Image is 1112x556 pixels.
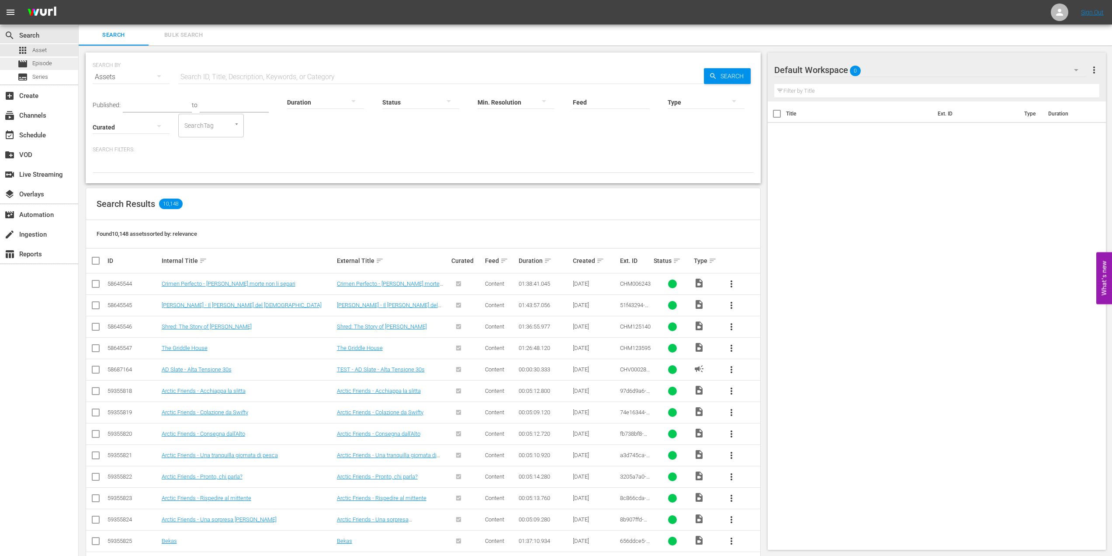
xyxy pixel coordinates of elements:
span: Video [694,535,704,546]
a: Shred: The Story of [PERSON_NAME] [162,323,252,330]
button: more_vert [721,445,742,466]
div: [DATE] [573,409,617,416]
div: 59355821 [107,452,159,458]
span: Published: [93,101,121,108]
button: more_vert [721,509,742,530]
div: [DATE] [573,473,617,480]
span: Ingestion [4,229,15,240]
span: Content [485,538,504,544]
span: AD [694,364,704,374]
span: Video [694,492,704,503]
p: Search Filters: [93,146,754,154]
a: Arctic Friends - Consegna dall'Alto [337,430,420,437]
a: Bekas [337,538,352,544]
span: more_vert [726,322,737,332]
div: 00:05:12.800 [519,388,570,394]
div: [DATE] [573,430,617,437]
span: Episode [32,59,52,68]
span: VOD [4,150,15,160]
span: more_vert [726,407,737,418]
a: Crimen Perfecto - [PERSON_NAME] morte non li separi [162,280,295,287]
img: ans4CAIJ8jUAAAAAAAAAAAAAAAAAAAAAAAAgQb4GAAAAAAAAAAAAAAAAAAAAAAAAJMjXAAAAAAAAAAAAAAAAAAAAAAAAgAT5G... [21,2,63,23]
a: Arctic Friends - Pronto, chi parla? [162,473,242,480]
div: [DATE] [573,452,617,458]
div: Created [573,255,617,266]
a: [PERSON_NAME] - Il [PERSON_NAME] del [DEMOGRAPHIC_DATA] [162,302,322,308]
span: Content [485,302,504,308]
div: Default Workspace [774,58,1087,82]
th: Type [1019,101,1043,126]
a: Arctic Friends - Acchiappa la slitta [162,388,246,394]
span: 10,148 [159,199,183,209]
span: fb738bf8-716b-453c-a3b9-55b2d3610aad [620,430,651,463]
div: 00:05:13.760 [519,495,570,501]
div: 59355824 [107,516,159,523]
span: Asset [17,45,28,56]
span: Schedule [4,130,15,140]
a: Shred: The Story of [PERSON_NAME] [337,323,427,330]
button: more_vert [721,381,742,402]
button: more_vert [721,466,742,487]
div: 58645546 [107,323,159,330]
span: Video [694,385,704,395]
span: Content [485,345,504,351]
div: Status [654,255,692,266]
span: sort [596,257,604,265]
a: TEST - AD Slate - Alta Tensione 30s [337,366,425,373]
span: Video [694,406,704,417]
span: Episode [17,59,28,69]
button: Search [704,68,751,84]
span: Content [485,366,504,373]
span: Channels [4,110,15,121]
span: Overlays [4,189,15,199]
span: sort [199,257,207,265]
span: Video [694,278,704,288]
button: more_vert [721,316,742,337]
span: Found 10,148 assets sorted by: relevance [97,231,197,237]
div: [DATE] [573,345,617,351]
span: more_vert [726,364,737,375]
div: ID [107,257,159,264]
button: more_vert [721,531,742,552]
span: Content [485,516,504,523]
span: Asset [32,46,47,55]
div: 59355822 [107,473,159,480]
a: Arctic Friends - Acchiappa la slitta [337,388,421,394]
div: 00:05:09.120 [519,409,570,416]
a: Arctic Friends - Una tranquilla giornata di pesca [337,452,440,465]
span: sort [673,257,681,265]
div: [DATE] [573,495,617,501]
span: more_vert [1089,65,1099,75]
span: sort [500,257,508,265]
a: Arctic Friends - Rispedire al mittente [337,495,426,501]
span: Video [694,299,704,310]
button: more_vert [1089,59,1099,80]
div: 59355823 [107,495,159,501]
th: Title [786,101,933,126]
div: 01:37:10.934 [519,538,570,544]
a: Crimen Perfecto - [PERSON_NAME] morte non li separi [337,280,443,294]
div: 59355820 [107,430,159,437]
div: 59355818 [107,388,159,394]
a: Sign Out [1081,9,1104,16]
div: 00:05:10.920 [519,452,570,458]
a: The Griddle House [162,345,208,351]
div: 58645545 [107,302,159,308]
button: Open Feedback Widget [1096,252,1112,304]
span: more_vert [726,450,737,461]
span: Series [17,72,28,82]
span: Automation [4,210,15,220]
a: AD Slate - Alta Tensione 30s [162,366,232,373]
div: 01:38:41.045 [519,280,570,287]
span: Search [717,68,751,84]
span: Series [32,73,48,81]
span: 8b907ffd-239f-4567-8e0f-7acdf30a8bb5 [620,516,649,549]
div: External Title [337,255,449,266]
span: 74e16344-682a-4f30-b235-5911a8f6fe16 [620,409,651,442]
a: Bekas [162,538,177,544]
span: 51f43294-29db-4da1-bdce-e357a0c23412 [620,302,651,335]
span: CHM006243 [620,280,651,287]
div: [DATE] [573,516,617,523]
span: more_vert [726,279,737,289]
span: 97d6d9a6-6971-423a-8a67-1944f0ce4776 [620,388,650,420]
